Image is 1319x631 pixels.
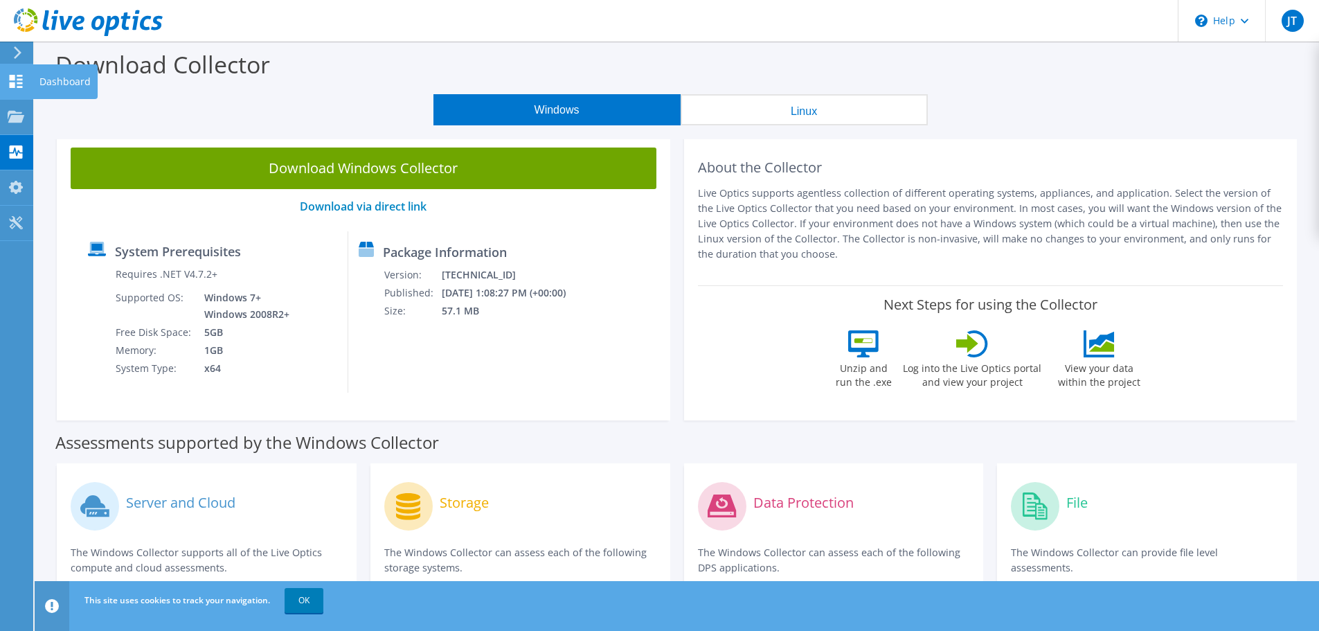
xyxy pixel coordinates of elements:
label: Next Steps for using the Collector [883,296,1097,313]
td: [TECHNICAL_ID] [441,266,584,284]
h2: About the Collector [698,159,1284,176]
label: Server and Cloud [126,496,235,510]
label: System Prerequisites [115,245,241,258]
td: 1GB [194,341,292,359]
label: Assessments supported by the Windows Collector [55,436,439,450]
label: View your data within the project [1049,357,1149,389]
button: Windows [433,94,681,125]
svg: \n [1195,15,1208,27]
td: 57.1 MB [441,302,584,320]
td: Version: [384,266,441,284]
label: Unzip and run the .exe [832,357,895,389]
label: Storage [440,496,489,510]
span: JT [1282,10,1304,32]
a: Download Windows Collector [71,148,656,189]
label: File [1066,496,1088,510]
td: 5GB [194,323,292,341]
p: The Windows Collector can provide file level assessments. [1011,545,1283,576]
td: x64 [194,359,292,377]
td: System Type: [115,359,194,377]
p: The Windows Collector can assess each of the following DPS applications. [698,545,970,576]
td: Memory: [115,341,194,359]
label: Data Protection [753,496,854,510]
td: Free Disk Space: [115,323,194,341]
p: The Windows Collector can assess each of the following storage systems. [384,545,656,576]
td: Size: [384,302,441,320]
td: Published: [384,284,441,302]
button: Linux [681,94,928,125]
span: This site uses cookies to track your navigation. [84,594,270,606]
p: The Windows Collector supports all of the Live Optics compute and cloud assessments. [71,545,343,576]
label: Download Collector [55,48,270,80]
td: Supported OS: [115,289,194,323]
a: Download via direct link [300,199,427,214]
td: [DATE] 1:08:27 PM (+00:00) [441,284,584,302]
td: Windows 7+ Windows 2008R2+ [194,289,292,323]
label: Requires .NET V4.7.2+ [116,267,217,281]
a: OK [285,588,323,613]
label: Log into the Live Optics portal and view your project [902,357,1042,389]
p: Live Optics supports agentless collection of different operating systems, appliances, and applica... [698,186,1284,262]
label: Package Information [383,245,507,259]
div: Dashboard [33,64,98,99]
